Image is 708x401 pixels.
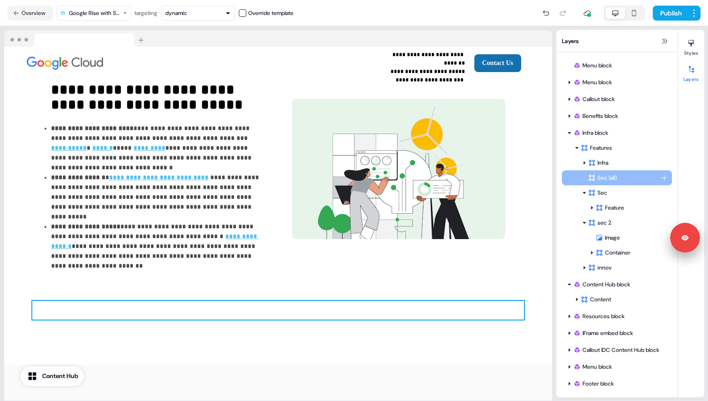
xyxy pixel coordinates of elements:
div: Menu block [573,61,668,70]
div: SecFeature [562,185,672,215]
div: IFrame embed block [573,328,668,338]
div: FeaturesInfraSecFeaturesec 2ImageContainerinnovSec (all)Sec (all) [562,140,672,275]
button: Contact Us [474,54,522,72]
button: Styles [678,36,704,56]
div: innov [562,260,672,275]
div: sec 2 [588,218,668,227]
div: Override template [248,8,294,18]
div: Callout block [573,95,668,104]
button: dynamic [161,6,235,21]
div: Footer block [573,379,668,388]
div: Callout IDC Content Hub block [562,343,672,357]
div: Menu block [562,58,672,73]
div: innov [588,263,668,272]
div: Menu block [573,362,668,372]
div: Layers [556,30,678,52]
div: Content Hub block [573,280,668,289]
div: Feature [562,200,672,215]
div: Resources block [562,309,672,324]
button: Layers [678,62,704,82]
div: Infra [588,158,668,168]
div: Callout block [562,92,672,107]
div: Menu block [562,75,672,90]
div: dynamic [165,8,187,18]
div: Benefits block [573,111,668,121]
button: Overview [7,6,53,21]
div: sec 2ImageContainer [562,215,672,260]
div: Image [562,230,672,245]
div: Content [562,292,672,307]
div: Image [596,233,672,242]
div: Sec [588,188,668,197]
button: Content Hub [21,366,84,386]
img: Image [27,57,103,70]
div: Resources block [573,312,668,321]
div: Menu block [562,359,672,374]
div: Callout IDC Content Hub block [573,345,668,355]
div: Infra blockFeaturesInfraSecFeaturesec 2ImageContainerinnovSec (all)Sec (all) [562,125,672,275]
div: IFrame embed block [562,326,672,341]
img: Image [292,99,505,239]
div: Content [581,295,668,304]
div: Container [596,248,668,257]
div: Sec (all) [588,173,661,182]
div: Feature [596,203,668,212]
div: Features [581,143,668,153]
div: Sec (all) [562,170,672,185]
div: Google Rise with SAP on Google Cloud [69,8,120,18]
div: Image [27,57,179,70]
div: Infra block [573,128,668,138]
div: Benefits block [562,109,672,124]
div: targeting [134,8,157,18]
div: Content Hub [42,372,78,381]
div: Menu block [573,78,668,87]
div: Footer block [562,376,672,391]
div: Infra [562,155,672,170]
button: Publish [653,6,687,21]
img: Browser topbar [4,30,148,47]
div: Container [562,245,672,260]
div: Content Hub blockContent [562,277,672,307]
